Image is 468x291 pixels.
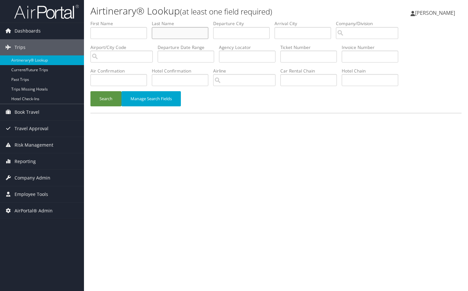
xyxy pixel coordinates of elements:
[121,91,181,106] button: Manage Search Fields
[90,44,158,51] label: Airport/City Code
[15,170,50,186] span: Company Admin
[90,91,121,106] button: Search
[90,4,338,18] h1: Airtinerary® Lookup
[90,20,152,27] label: First Name
[14,4,79,19] img: airportal-logo.png
[275,20,336,27] label: Arrival City
[15,121,48,137] span: Travel Approval
[411,3,462,23] a: [PERSON_NAME]
[15,137,53,153] span: Risk Management
[152,68,213,74] label: Hotel Confirmation
[15,203,53,219] span: AirPortal® Admin
[342,44,403,51] label: Invoice Number
[158,44,219,51] label: Departure Date Range
[15,186,48,202] span: Employee Tools
[15,23,41,39] span: Dashboards
[336,20,403,27] label: Company/Division
[280,44,342,51] label: Ticket Number
[219,44,280,51] label: Agency Locator
[213,68,280,74] label: Airline
[15,153,36,170] span: Reporting
[280,68,342,74] label: Car Rental Chain
[180,6,272,17] small: (at least one field required)
[415,9,455,16] span: [PERSON_NAME]
[15,39,26,55] span: Trips
[152,20,213,27] label: Last Name
[90,68,152,74] label: Air Confirmation
[213,20,275,27] label: Departure City
[15,104,39,120] span: Book Travel
[342,68,403,74] label: Hotel Chain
